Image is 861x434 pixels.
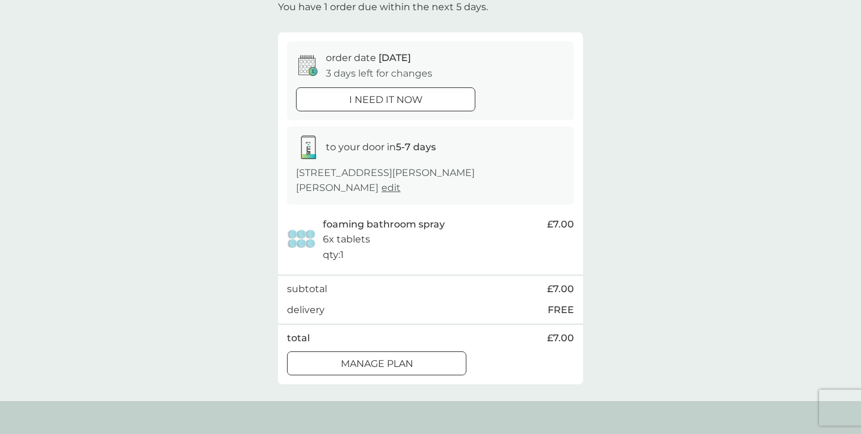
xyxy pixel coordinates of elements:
span: £7.00 [547,330,574,346]
p: i need it now [349,92,423,108]
p: [STREET_ADDRESS][PERSON_NAME][PERSON_NAME] [296,165,565,196]
p: foaming bathroom spray [323,217,445,232]
p: total [287,330,310,346]
span: [DATE] [378,52,411,63]
p: delivery [287,302,325,318]
a: edit [381,182,401,193]
button: i need it now [296,87,475,111]
p: qty : 1 [323,247,344,263]
p: 6x tablets [323,232,370,247]
button: Manage plan [287,351,466,375]
p: subtotal [287,281,327,297]
p: FREE [548,302,574,318]
strong: 5-7 days [396,141,436,153]
span: £7.00 [547,217,574,232]
span: to your door in [326,141,436,153]
span: £7.00 [547,281,574,297]
p: order date [326,50,411,66]
p: Manage plan [341,356,413,372]
p: 3 days left for changes [326,66,432,81]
